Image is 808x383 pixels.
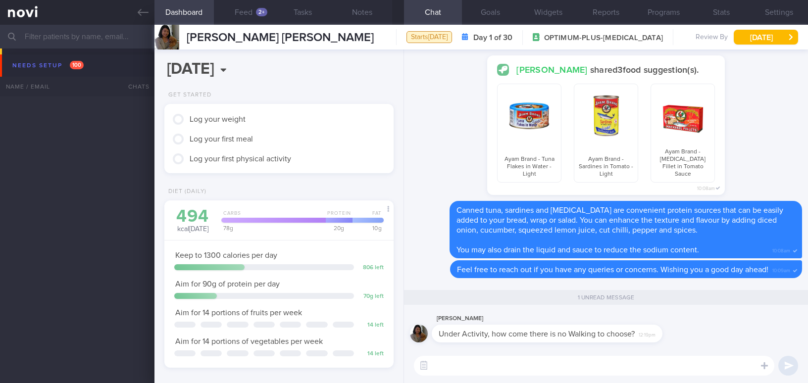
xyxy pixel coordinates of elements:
div: Chats [115,77,154,96]
span: 10:08am [697,183,715,192]
div: Ayam Brand - [MEDICAL_DATA] Fillet in Tomato Sauce [651,84,715,183]
button: [DATE] [734,30,798,45]
span: OPTIMUM-PLUS-[MEDICAL_DATA] [544,33,663,43]
div: Diet (Daily) [164,188,206,195]
strong: Day 1 of 30 [473,33,512,43]
div: 78 g [218,225,326,231]
div: 2+ [256,8,267,16]
div: shared 3 food suggestion(s). [497,64,715,76]
div: [PERSON_NAME] [432,313,692,325]
div: Ayam Brand - Tuna Flakes in Water - Light [497,84,561,183]
img: Ayam Brand - Tuna Flakes in Water - Light [502,88,557,144]
span: Aim for 90g of protein per day [175,280,280,288]
div: 14 left [359,350,384,358]
span: Aim for 14 portions of fruits per week [175,309,302,317]
div: 14 left [359,322,384,329]
div: kcal [DATE] [174,208,211,234]
strong: [PERSON_NAME] [516,66,590,75]
span: Under Activity, how come there is no Walking to choose? [439,330,635,338]
div: 494 [174,208,211,225]
img: Ayam Brand - Mackerel Fillet in Tomato Sauce [655,88,710,144]
div: 70 g left [359,293,384,300]
span: 100 [70,61,84,69]
div: Carbs [218,210,326,223]
div: Needs setup [10,59,86,72]
span: [PERSON_NAME] [PERSON_NAME] [187,32,374,44]
div: Starts [DATE] [406,31,452,44]
span: Canned tuna, sardines and [MEDICAL_DATA] are convenient protein sources that can be easily added ... [456,206,783,234]
span: 12:19pm [639,329,656,338]
div: Protein [323,210,353,223]
div: Get Started [164,92,211,99]
span: Feel free to reach out if you have any queries or concerns. Wishing you a good day ahead! [457,266,768,274]
div: Fat [350,210,384,223]
span: 10:09am [772,265,790,274]
div: 10 g [350,225,384,231]
img: Ayam Brand - Sardines in Tomato - Light [578,88,634,144]
div: 806 left [359,264,384,272]
div: Ayam Brand - Sardines in Tomato - Light [574,84,638,183]
span: Review By [696,33,728,42]
span: Keep to 1300 calories per day [175,251,277,259]
span: 10:08am [772,245,790,254]
span: Aim for 14 portions of vegetables per week [175,337,323,345]
div: 20 g [323,225,353,231]
span: You may also drain the liquid and sauce to reduce the sodium content. [456,246,699,254]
